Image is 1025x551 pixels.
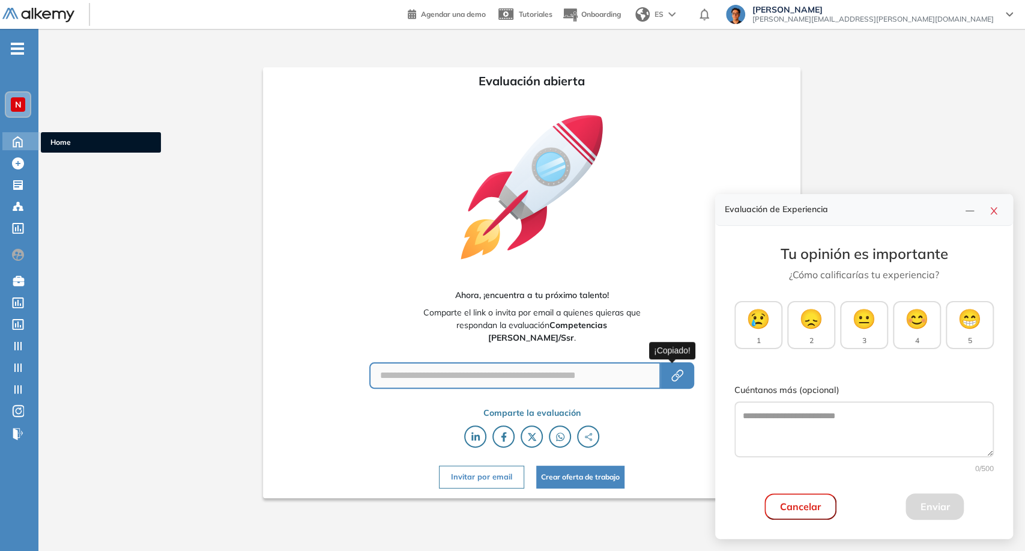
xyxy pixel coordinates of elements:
span: 😐 [852,304,876,333]
span: close [989,206,999,216]
button: Onboarding [562,2,621,28]
h3: Tu opinión es importante [734,245,994,263]
button: Enviar [906,493,964,520]
h4: Evaluación de Experiencia [725,204,960,215]
button: Invitar por email [439,466,524,488]
a: Agendar una demo [408,6,486,20]
img: arrow [668,12,676,17]
span: line [965,206,975,216]
p: ¿Cómo calificarías tu experiencia? [734,267,994,282]
span: Tutoriales [519,10,552,19]
span: 😁 [958,304,982,333]
span: 1 [757,335,761,346]
div: ¡Copiado! [649,342,695,359]
span: N [15,100,22,109]
span: Agendar una demo [421,10,486,19]
button: 😢1 [734,301,782,349]
span: 2 [809,335,814,346]
span: 5 [968,335,972,346]
span: Onboarding [581,10,621,19]
span: 3 [862,335,866,346]
span: ES [655,9,664,20]
span: Comparte la evaluación [483,407,581,419]
button: 😞2 [787,301,835,349]
span: Comparte el link o invita por email a quienes quieras que respondan la evaluación . [423,306,641,344]
span: Home [50,137,151,148]
span: Ahora, ¡encuentra a tu próximo talento! [455,289,609,302]
span: Evaluación abierta [479,72,585,90]
img: world [635,7,650,22]
span: 😢 [746,304,770,333]
button: 😊4 [893,301,941,349]
button: close [984,201,1003,218]
span: 4 [915,335,919,346]
span: [PERSON_NAME] [752,5,994,14]
button: Cancelar [764,493,836,520]
div: 0 /500 [734,463,994,474]
button: line [960,201,979,218]
img: Logo [2,8,74,23]
span: 😞 [799,304,823,333]
button: 😁5 [946,301,994,349]
span: 😊 [905,304,929,333]
button: 😐3 [840,301,888,349]
button: Crear oferta de trabajo [536,466,624,488]
span: [PERSON_NAME][EMAIL_ADDRESS][PERSON_NAME][DOMAIN_NAME] [752,14,994,24]
i: - [11,47,24,50]
label: Cuéntanos más (opcional) [734,384,994,397]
